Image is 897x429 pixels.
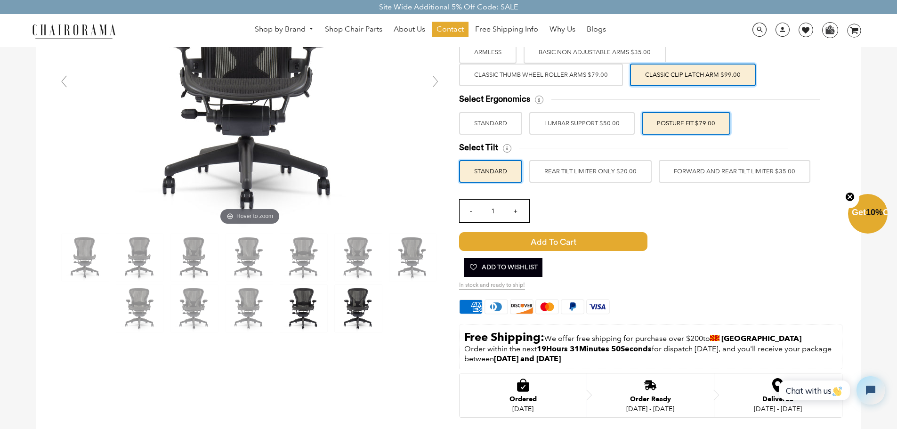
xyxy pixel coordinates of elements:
[529,112,635,135] label: LUMBAR SUPPORT $50.00
[840,186,859,208] button: Close teaser
[432,22,469,37] a: Contact
[335,285,382,332] img: Herman Miller Classic Aeron Chair | Black | Size C - chairorama
[469,258,538,277] span: Add To Wishlist
[171,234,218,281] img: Herman Miller Classic Aeron Chair | Black | Size C - chairorama
[109,81,391,90] a: Hover to zoom
[721,334,801,343] strong: [GEOGRAPHIC_DATA]
[161,22,700,39] nav: DesktopNavigation
[642,112,730,135] label: POSTURE FIT $79.00
[116,234,163,281] img: Herman Miller Classic Aeron Chair | Black | Size C - chairorama
[464,258,542,277] button: Add To Wishlist
[626,405,674,413] div: [DATE] - [DATE]
[504,200,526,222] input: +
[389,234,436,281] img: Herman Miller Classic Aeron Chair | Black | Size C - chairorama
[529,160,652,183] label: REAR TILT LIMITER ONLY $20.00
[280,234,327,281] img: Herman Miller Classic Aeron Chair | Black | Size C - chairorama
[587,24,606,34] span: Blogs
[459,94,530,105] span: Select Ergonomics
[524,41,666,64] label: BASIC NON ADJUSTABLE ARMS $35.00
[325,24,382,34] span: Shop Chair Parts
[550,24,575,34] span: Why Us
[226,285,273,332] img: Herman Miller Classic Aeron Chair | Black | Size C - chairorama
[335,234,382,281] img: Herman Miller Classic Aeron Chair | Black | Size C - chairorama
[823,23,837,37] img: WhatsApp_Image_2024-07-12_at_16.23.01.webp
[852,208,895,217] span: Get Off
[509,405,537,413] div: [DATE]
[459,232,647,251] span: Add to Cart
[27,23,121,39] img: chairorama
[544,334,703,343] span: We offer free shipping for purchase over $200
[475,24,538,34] span: Free Shipping Info
[459,41,517,64] label: ARMLESS
[459,282,525,290] span: In stock and ready to ship!
[626,396,674,403] div: Order Ready
[464,330,544,344] strong: Free Shipping:
[320,22,387,37] a: Shop Chair Parts
[459,112,522,135] label: STANDARD
[768,368,893,413] iframe: Tidio Chat
[171,285,218,332] img: Herman Miller Classic Aeron Chair | Black | Size C - chairorama
[464,344,837,364] p: Order within the next for dispatch [DATE], and you'll receive your package between
[659,160,810,183] label: FORWARD AND REAR TILT LIMITER $35.00
[866,208,883,217] span: 10%
[754,405,802,413] div: [DATE] - [DATE]
[394,24,425,34] span: About Us
[459,160,522,183] label: STANDARD
[226,234,273,281] img: Herman Miller Classic Aeron Chair | Black | Size C - chairorama
[582,22,611,37] a: Blogs
[537,344,652,353] span: 19Hours 31Minutes 50Seconds
[116,285,163,332] img: Herman Miller Classic Aeron Chair | Black | Size C - chairorama
[470,22,543,37] a: Free Shipping Info
[848,195,888,235] div: Get10%OffClose teaser
[389,22,430,37] a: About Us
[460,200,482,222] input: -
[436,24,464,34] span: Contact
[459,64,623,86] label: Classic Thumb Wheel Roller Arms $79.00
[464,330,837,344] p: to
[62,234,109,281] img: Herman Miller Classic Aeron Chair | Black | Size C - chairorama
[509,396,537,403] div: Ordered
[630,64,756,86] label: Classic Clip Latch Arm $99.00
[459,142,498,153] span: Select Tilt
[250,22,319,37] a: Shop by Brand
[545,22,580,37] a: Why Us
[280,285,327,332] img: Herman Miller Classic Aeron Chair | Black | Size C - chairorama
[459,232,727,251] button: Add to Cart
[754,396,802,403] div: Delivered
[494,354,561,363] strong: [DATE] and [DATE]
